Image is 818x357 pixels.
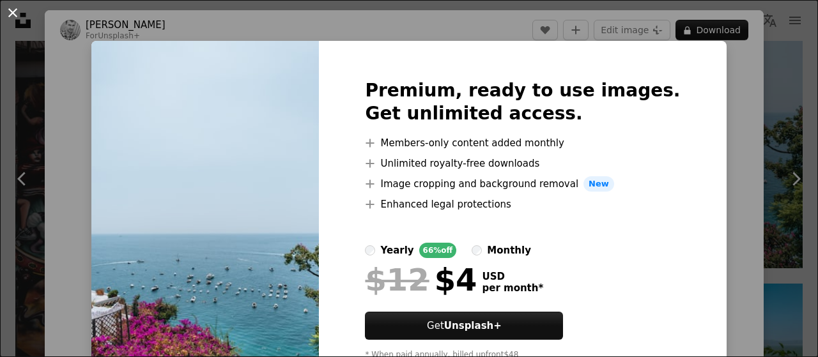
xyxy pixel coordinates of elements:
li: Enhanced legal protections [365,197,680,212]
li: Unlimited royalty-free downloads [365,156,680,171]
span: New [583,176,614,192]
span: $12 [365,263,429,296]
div: yearly [380,243,413,258]
h2: Premium, ready to use images. Get unlimited access. [365,79,680,125]
div: monthly [487,243,531,258]
div: 66% off [419,243,457,258]
input: yearly66%off [365,245,375,255]
input: monthly [472,245,482,255]
span: per month * [482,282,543,294]
li: Image cropping and background removal [365,176,680,192]
div: $4 [365,263,477,296]
span: USD [482,271,543,282]
button: GetUnsplash+ [365,312,563,340]
li: Members-only content added monthly [365,135,680,151]
strong: Unsplash+ [444,320,502,331]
